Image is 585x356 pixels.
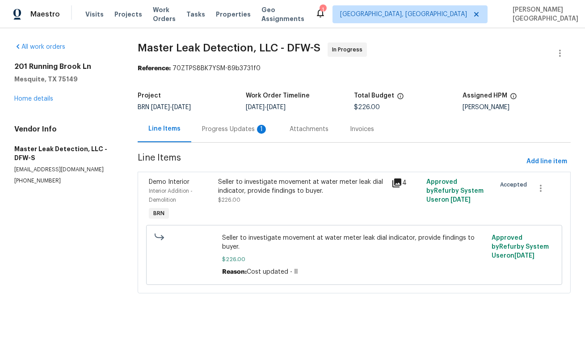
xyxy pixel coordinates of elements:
[30,10,60,19] span: Maestro
[14,96,53,102] a: Home details
[222,269,247,275] span: Reason:
[150,209,168,218] span: BRN
[222,233,486,251] span: Seller to investigate movement at water meter leak dial indicator, provide findings to buyer.
[14,62,116,71] h2: 201 Running Brook Ln
[138,42,320,53] span: Master Leak Detection, LLC - DFW-S
[218,178,386,195] div: Seller to investigate movement at water meter leak dial indicator, provide findings to buyer.
[340,10,467,19] span: [GEOGRAPHIC_DATA], [GEOGRAPHIC_DATA]
[14,177,116,185] p: [PHONE_NUMBER]
[14,125,116,134] h4: Vendor Info
[138,104,191,110] span: BRN
[14,166,116,174] p: [EMAIL_ADDRESS][DOMAIN_NAME]
[148,124,181,133] div: Line Items
[267,104,286,110] span: [DATE]
[354,93,394,99] h5: Total Budget
[216,10,251,19] span: Properties
[463,104,571,110] div: [PERSON_NAME]
[138,93,161,99] h5: Project
[149,179,189,185] span: Demo Interior
[257,125,266,134] div: 1
[320,5,326,14] div: 1
[391,178,421,188] div: 4
[246,104,265,110] span: [DATE]
[149,188,193,203] span: Interior Addition - Demolition
[514,253,534,259] span: [DATE]
[138,64,571,73] div: 70ZTPS8BK7YSM-89b3731f0
[14,75,116,84] h5: Mesquite, TX 75149
[492,235,549,259] span: Approved by Refurby System User on
[350,125,374,134] div: Invoices
[397,93,404,104] span: The total cost of line items that have been proposed by Opendoor. This sum includes line items th...
[290,125,328,134] div: Attachments
[246,104,286,110] span: -
[202,125,268,134] div: Progress Updates
[526,156,567,167] span: Add line item
[172,104,191,110] span: [DATE]
[332,45,366,54] span: In Progress
[426,179,484,203] span: Approved by Refurby System User on
[450,197,471,203] span: [DATE]
[509,5,578,23] span: [PERSON_NAME][GEOGRAPHIC_DATA]
[153,5,176,23] span: Work Orders
[463,93,507,99] h5: Assigned HPM
[114,10,142,19] span: Projects
[246,93,310,99] h5: Work Order Timeline
[14,44,65,50] a: All work orders
[218,197,240,203] span: $226.00
[138,153,523,170] span: Line Items
[261,5,304,23] span: Geo Assignments
[500,180,530,189] span: Accepted
[151,104,170,110] span: [DATE]
[523,153,571,170] button: Add line item
[222,255,486,264] span: $226.00
[510,93,517,104] span: The hpm assigned to this work order.
[186,11,205,17] span: Tasks
[14,144,116,162] h5: Master Leak Detection, LLC - DFW-S
[138,65,171,72] b: Reference:
[85,10,104,19] span: Visits
[354,104,380,110] span: $226.00
[151,104,191,110] span: -
[247,269,298,275] span: Cost updated - II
